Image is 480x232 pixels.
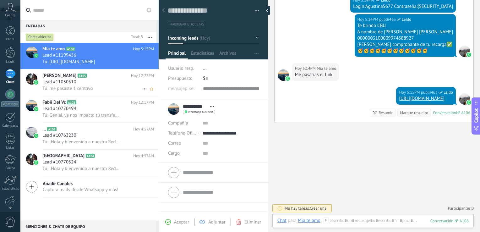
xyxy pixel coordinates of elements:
span: Lead #11199456 [42,52,76,58]
span: Aceptar [174,219,189,225]
span: Hoy 4:57AM [133,153,154,159]
span: Mia te amo [42,46,65,52]
div: Hoy 5:14PM [357,16,379,23]
div: Entradas [20,20,156,31]
div: Leads [1,60,19,64]
span: A105 [78,74,87,78]
span: 0 [472,206,474,211]
div: mensajepixel [168,84,198,94]
span: Tú: Genial, ya nos impacto tu transferencia. Solo necesitamos que nos envies un mensaje a este nu... [42,112,119,118]
a: Participantes:0 [448,206,474,211]
span: Principal [168,50,186,59]
div: Hoy 5:15PM [399,89,421,96]
a: avatariconMia te amoA106Hoy 5:15PMLead #11199456Tú: [URL][DOMAIN_NAME] [20,43,159,69]
a: avataricon[GEOGRAPHIC_DATA]A104Hoy 4:57AMLead #10770524Tú: ¡Hola y bienvenido a nuestra Red 463 !... [20,150,159,176]
span: Lead #10763230 [42,132,76,139]
span: Hoy 4:57AM [133,126,154,132]
span: para [288,218,297,224]
span: Cuenta [5,14,15,18]
a: avataricon[PERSON_NAME]A105Hoy 12:27PMLead #11030510Tú: me pasaste 1 centavo [20,69,159,96]
div: 🥳🥳🥳🥳🥳🥳🥳🥳🥳🥳🥳🥳 [357,48,453,54]
span: #agregar etiquetas [170,22,204,27]
div: Chats abiertos [26,33,54,41]
a: avataricon...A102Hoy 4:57AMLead #10763230Tú: ¡Hola y bienvenido a nuestra Red 463 !🎉 💰 Mínimo de ... [20,123,159,149]
span: [GEOGRAPHIC_DATA] [42,153,85,159]
div: Me pasarias el link [295,72,336,78]
span: Lead #10770524 [42,159,76,165]
span: ... [203,65,207,71]
span: Hoy 12:17PM [131,99,154,106]
span: Tú: ¡Hola y bienvenido a nuestra Red 463 !🎉 💰 Mínimo de recarga: $1.000. 💰 Mínimo de retiro: $3.0... [42,166,119,172]
img: icon [34,53,38,58]
div: Te brindo CBU [357,23,453,29]
span: Añadir Canales [43,181,118,187]
div: Total: 5 [129,34,143,40]
button: Correo [168,138,181,148]
span: Tú: ¡Hola y bienvenido a nuestra Red 463 !🎉 💰 Mínimo de recarga: $1.000. 💰 Mínimo de retiro: $3.0... [42,139,119,145]
span: : [320,218,321,224]
div: Panel [1,37,19,41]
img: icon [34,160,38,165]
div: Correo [1,166,19,170]
span: Teléfono Oficina [168,130,201,136]
div: $ [203,74,259,84]
span: A103 [67,100,76,104]
span: Adjuntar [208,219,226,225]
div: Marque resuelto [400,110,428,116]
button: Teléfono Oficina [168,128,198,138]
img: icon [34,107,38,111]
div: A nombre de [PERSON_NAME] [PERSON_NAME] [357,29,453,35]
span: Eliminar [245,219,261,225]
span: publii463 (Oficina de Venta) [421,89,438,96]
div: 106 [430,218,469,224]
span: Fabii Del Vc [42,99,66,106]
span: Usuario resp. [168,65,194,71]
span: Cargo [168,151,180,156]
div: [PERSON_NAME] comprobante de tu recarga✅ [357,41,453,48]
span: Mia te amo [278,69,289,81]
span: Tú: me pasaste 1 centavo [42,86,93,91]
span: Copilot [473,108,479,123]
span: mensajepixel [168,86,195,91]
span: Estadísticas [191,50,214,59]
span: Leído [444,89,453,96]
span: A106 [66,47,75,51]
span: Correo [168,140,181,146]
div: Ocultar [264,6,270,15]
div: Presupuesto [168,74,198,84]
img: waba.svg [286,76,290,81]
span: Archivos [219,50,236,59]
div: Chats [1,80,19,84]
span: [PERSON_NAME] [42,73,76,79]
img: icon [34,134,38,138]
span: whatsapp business [188,110,213,113]
div: WhatsApp [1,101,19,107]
div: Cargo [168,148,198,158]
div: Compañía [168,118,198,128]
div: Mia te amo [298,218,320,223]
div: Menciones & Chats de equipo [20,221,156,232]
span: A104 [86,154,95,158]
span: publii463 [459,93,470,105]
div: 0000003100009974388927 [357,35,453,41]
span: A102 [47,127,56,131]
div: No hay tareas. [285,206,327,211]
img: icon [34,80,38,85]
div: Estadísticas [1,187,19,191]
span: publii463 [459,46,470,57]
span: Lead #11030510 [42,79,76,85]
span: Mia te amo [317,65,336,72]
div: Hoy 5:14PM [295,65,317,72]
div: Usuario resp. [168,64,198,74]
span: Captura leads desde Whatsapp y más! [43,187,118,193]
div: Login:Agustina5677 Contraseña:[SECURITY_DATA] [353,3,453,10]
a: avatariconFabii Del VcA103Hoy 12:17PMLead #10770494Tú: Genial, ya nos impacto tu transferencia. S... [20,96,159,123]
span: publii463 (Oficina de Venta) [379,16,396,23]
span: Tú: [URL][DOMAIN_NAME] [42,59,95,65]
img: waba.svg [467,100,471,105]
span: Presupuesto [168,75,193,81]
span: ... [42,126,46,132]
span: Hoy 12:27PM [131,73,154,79]
span: Lead #10770494 [42,106,76,112]
div: Conversación [433,110,456,115]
